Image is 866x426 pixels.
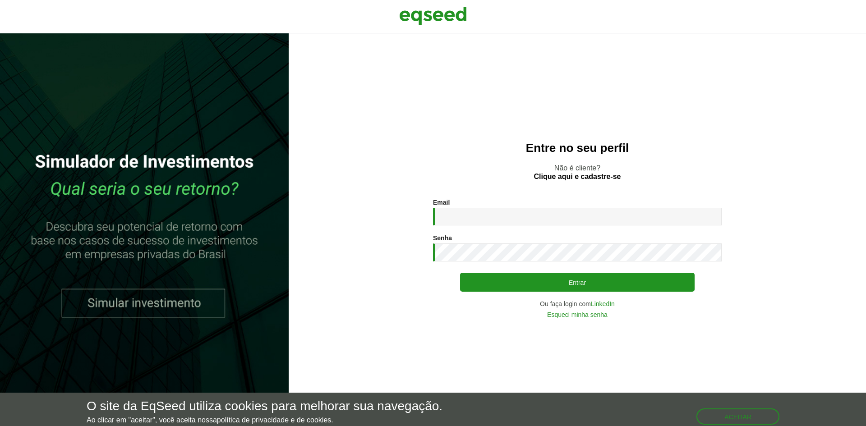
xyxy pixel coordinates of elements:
[87,399,442,413] h5: O site da EqSeed utiliza cookies para melhorar sua navegação.
[307,142,848,155] h2: Entre no seu perfil
[433,235,452,241] label: Senha
[433,301,722,307] div: Ou faça login com
[460,273,695,292] button: Entrar
[547,311,608,318] a: Esqueci minha senha
[591,301,615,307] a: LinkedIn
[307,164,848,181] p: Não é cliente?
[87,416,442,424] p: Ao clicar em "aceitar", você aceita nossa .
[217,417,332,424] a: política de privacidade e de cookies
[534,173,621,180] a: Clique aqui e cadastre-se
[433,199,450,206] label: Email
[399,5,467,27] img: EqSeed Logo
[696,408,779,425] button: Aceitar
